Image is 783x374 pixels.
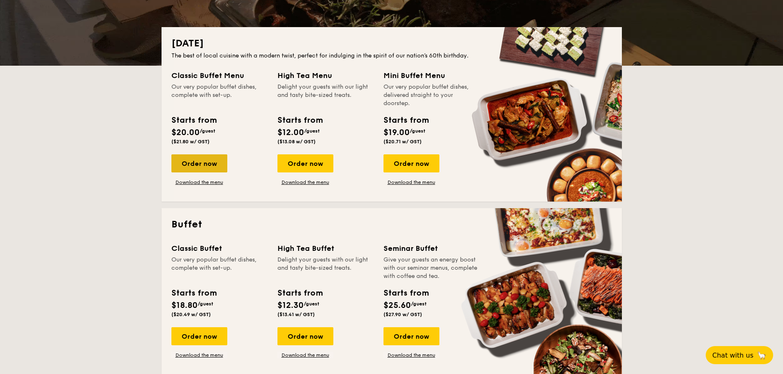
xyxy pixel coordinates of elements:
button: Chat with us🦙 [706,346,773,364]
div: Starts from [171,287,216,299]
a: Download the menu [277,179,333,186]
a: Download the menu [383,352,439,358]
div: Classic Buffet Menu [171,70,268,81]
div: Starts from [277,114,322,126]
span: ($20.49 w/ GST) [171,312,211,317]
span: 🦙 [757,351,767,360]
div: Order now [171,327,227,345]
span: Chat with us [712,351,753,359]
div: Order now [383,154,439,172]
span: /guest [198,301,213,307]
div: Our very popular buffet dishes, delivered straight to your doorstep. [383,83,480,108]
div: Mini Buffet Menu [383,70,480,81]
span: /guest [200,128,215,134]
span: ($21.80 w/ GST) [171,139,210,145]
div: Order now [171,154,227,172]
div: Classic Buffet [171,243,268,254]
a: Download the menu [171,179,227,186]
div: Starts from [277,287,322,299]
div: Delight your guests with our light and tasty bite-sized treats. [277,83,374,108]
div: Order now [277,327,333,345]
a: Download the menu [171,352,227,358]
div: Starts from [383,114,428,126]
span: /guest [304,128,320,134]
span: $12.00 [277,128,304,138]
div: The best of local cuisine with a modern twist, perfect for indulging in the spirit of our nation’... [171,52,612,60]
span: ($27.90 w/ GST) [383,312,422,317]
div: Order now [277,154,333,172]
div: Starts from [383,287,428,299]
span: $20.00 [171,128,200,138]
div: Our very popular buffet dishes, complete with set-up. [171,83,268,108]
span: ($13.41 w/ GST) [277,312,315,317]
h2: [DATE] [171,37,612,50]
h2: Buffet [171,218,612,231]
div: Starts from [171,114,216,126]
span: $12.30 [277,301,304,310]
span: /guest [410,128,425,134]
span: /guest [304,301,319,307]
div: High Tea Buffet [277,243,374,254]
span: ($20.71 w/ GST) [383,139,422,145]
span: /guest [411,301,427,307]
div: Delight your guests with our light and tasty bite-sized treats. [277,256,374,280]
a: Download the menu [277,352,333,358]
div: Order now [383,327,439,345]
span: $19.00 [383,128,410,138]
span: ($13.08 w/ GST) [277,139,316,145]
a: Download the menu [383,179,439,186]
div: Our very popular buffet dishes, complete with set-up. [171,256,268,280]
div: High Tea Menu [277,70,374,81]
span: $18.80 [171,301,198,310]
span: $25.60 [383,301,411,310]
div: Give your guests an energy boost with our seminar menus, complete with coffee and tea. [383,256,480,280]
div: Seminar Buffet [383,243,480,254]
